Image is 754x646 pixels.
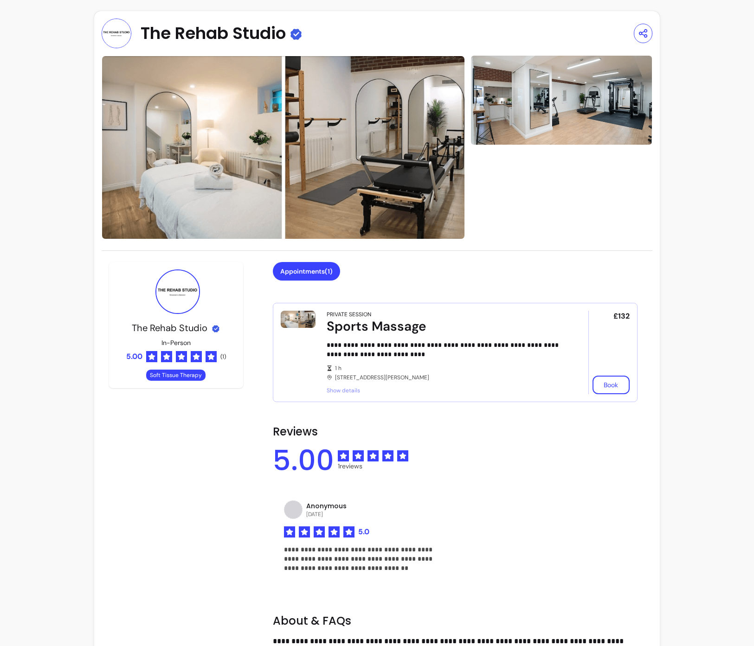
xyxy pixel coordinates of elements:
div: [STREET_ADDRESS][PERSON_NAME] [327,365,562,381]
span: 1 h [335,365,562,372]
span: £132 [613,311,630,322]
span: 5.00 [273,447,334,474]
h2: About & FAQs [273,614,638,628]
p: Anonymous [306,501,347,511]
span: 1 reviews [338,461,408,471]
span: 5.00 [126,351,142,362]
img: image-0 [102,56,465,239]
span: 5.0 [358,526,369,537]
img: Provider image [102,19,131,48]
span: Soft Tissue Therapy [150,371,202,379]
img: image-1 [470,55,652,146]
h2: Reviews [273,424,638,439]
span: Show details [327,387,562,394]
img: Sports Massage [281,311,316,328]
p: [DATE] [306,511,347,518]
p: In-Person [161,338,191,347]
button: Appointments(1) [273,262,340,281]
span: The Rehab Studio [132,322,207,334]
button: Book [593,376,630,394]
div: Private Session [327,311,371,318]
div: Sports Massage [327,318,562,335]
span: ( 1 ) [220,353,226,360]
span: The Rehab Studio [141,24,286,43]
img: Provider image [155,269,200,314]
